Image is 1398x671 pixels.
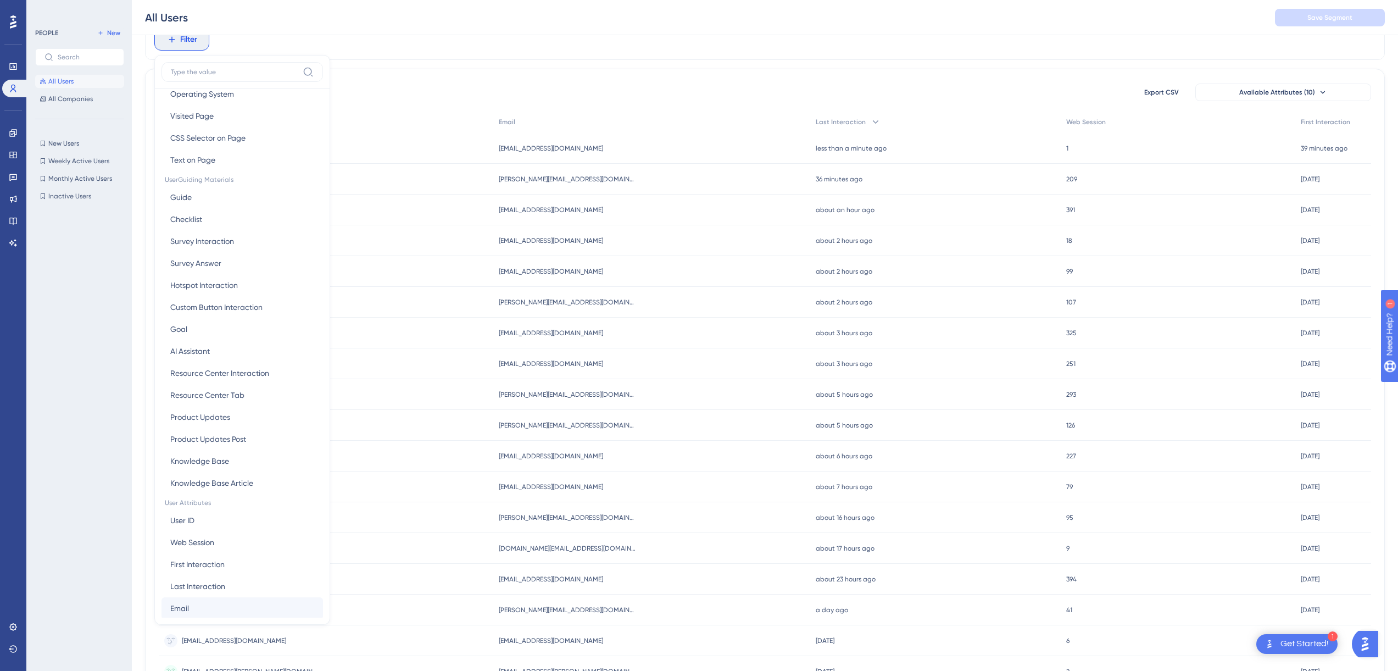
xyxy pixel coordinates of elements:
button: Checklist [161,208,323,230]
span: Survey Interaction [170,235,234,248]
span: [EMAIL_ADDRESS][DOMAIN_NAME] [499,636,603,645]
span: [PERSON_NAME][EMAIL_ADDRESS][DOMAIN_NAME] [499,175,636,184]
time: about 17 hours ago [816,545,875,552]
time: [DATE] [1301,268,1319,275]
time: [DATE] [1301,606,1319,614]
time: about 3 hours ago [816,329,872,337]
button: Guide [161,186,323,208]
input: Search [58,53,115,61]
span: Resource Center Interaction [170,367,269,380]
div: 1 [1328,631,1338,641]
time: [DATE] [1301,391,1319,398]
button: Export CSV [1134,84,1189,101]
span: [PERSON_NAME][EMAIL_ADDRESS][DOMAIN_NAME] [499,513,636,522]
time: about 2 hours ago [816,298,872,306]
span: User ID [170,514,194,527]
span: Web Session [170,536,214,549]
span: [EMAIL_ADDRESS][DOMAIN_NAME] [499,206,603,214]
button: Save Segment [1275,9,1385,26]
span: Goal [170,323,187,336]
time: about 2 hours ago [816,268,872,275]
div: PEOPLE [35,29,58,37]
span: [EMAIL_ADDRESS][DOMAIN_NAME] [499,483,603,491]
span: Product Updates Post [170,432,246,446]
button: Email [161,597,323,619]
button: Custom Button Interaction [161,296,323,318]
span: 251 [1066,359,1076,368]
span: Resource Center Tab [170,389,244,402]
time: about 7 hours ago [816,483,872,491]
time: [DATE] [1301,452,1319,460]
button: All Companies [35,92,124,106]
button: Operating System [161,83,323,105]
span: 293 [1066,390,1076,399]
button: CSS Selector on Page [161,127,323,149]
span: New Users [48,139,79,148]
span: Inactive Users [48,192,91,201]
span: Visited Page [170,109,214,123]
span: Filter [180,33,197,46]
time: [DATE] [1301,206,1319,214]
time: about 2 hours ago [816,237,872,245]
button: Filter [154,29,209,51]
div: 1 [76,5,80,14]
button: Visited Page [161,105,323,127]
time: [DATE] [816,637,834,645]
span: 325 [1066,329,1077,337]
span: [EMAIL_ADDRESS][DOMAIN_NAME] [499,359,603,368]
time: about an hour ago [816,206,875,214]
button: New Users [35,137,124,150]
span: CSS Selector on Page [170,131,246,145]
button: Product Updates Post [161,428,323,450]
button: Resource Center Interaction [161,362,323,384]
button: Goal [161,318,323,340]
span: [EMAIL_ADDRESS][DOMAIN_NAME] [499,144,603,153]
button: Product Updates [161,406,323,428]
span: [EMAIL_ADDRESS][DOMAIN_NAME] [182,636,286,645]
button: Knowledge Base [161,450,323,472]
span: 99 [1066,267,1073,276]
span: Checklist [170,213,202,226]
time: about 16 hours ago [816,514,875,522]
span: First Interaction [1301,118,1350,126]
span: Need Help? [26,3,69,16]
span: [EMAIL_ADDRESS][DOMAIN_NAME] [499,452,603,461]
button: Survey Interaction [161,230,323,252]
time: about 3 hours ago [816,360,872,368]
span: Hotspot Interaction [170,279,238,292]
span: Knowledge Base Article [170,476,253,490]
button: Last Interaction [161,575,323,597]
span: Survey Answer [170,257,221,270]
span: AI Assistant [170,345,210,358]
span: All Companies [48,95,93,103]
span: [PERSON_NAME][EMAIL_ADDRESS][DOMAIN_NAME] [499,606,636,614]
time: [DATE] [1301,422,1319,429]
span: Text on Page [170,153,215,167]
span: 79 [1066,483,1073,491]
span: [EMAIL_ADDRESS][DOMAIN_NAME] [499,575,603,584]
span: New [107,29,120,37]
span: Knowledge Base [170,454,229,468]
span: Email [170,602,189,615]
button: Hotspot Interaction [161,274,323,296]
button: Resource Center Tab [161,384,323,406]
span: [PERSON_NAME][EMAIL_ADDRESS][DOMAIN_NAME] [499,298,636,307]
time: about 5 hours ago [816,422,873,429]
button: Weekly Active Users [35,154,124,168]
time: less than a minute ago [816,145,887,152]
span: 1 [1066,144,1068,153]
time: a day ago [816,606,848,614]
button: Knowledge Base Article [161,472,323,494]
span: Monthly Active Users [48,174,112,183]
span: Available Attributes (10) [1239,88,1315,97]
button: AI Assistant [161,340,323,362]
button: User ID [161,509,323,531]
time: about 23 hours ago [816,575,876,583]
button: All Users [35,75,124,88]
time: [DATE] [1301,175,1319,183]
span: Last Interaction [816,118,866,126]
span: 126 [1066,421,1075,430]
div: Get Started! [1280,638,1329,650]
input: Type the value [171,68,298,76]
time: [DATE] [1301,329,1319,337]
